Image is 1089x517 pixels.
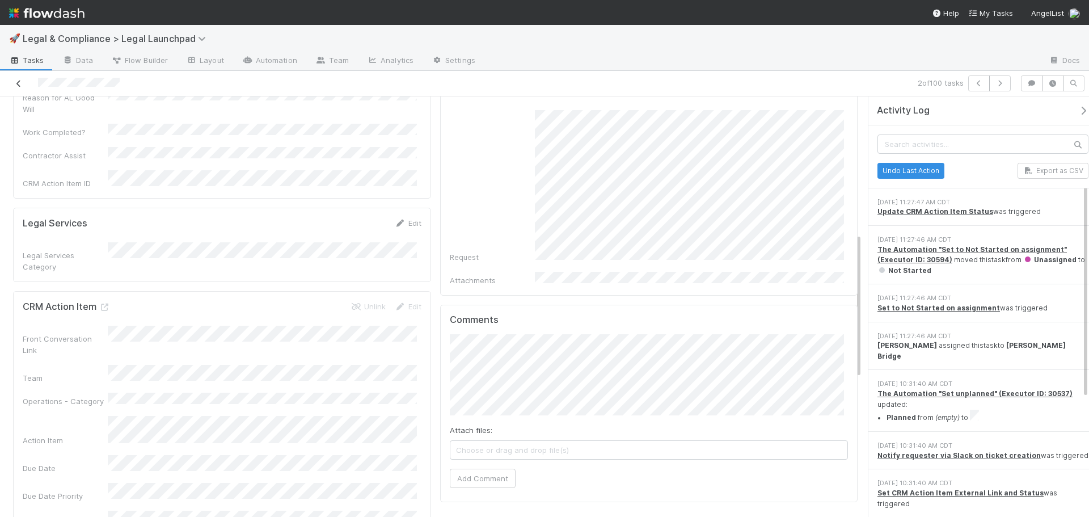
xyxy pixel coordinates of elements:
[53,52,102,70] a: Data
[102,52,177,70] a: Flow Builder
[23,396,108,407] div: Operations - Category
[450,424,492,436] label: Attach files:
[1018,163,1088,179] button: Export as CSV
[23,372,108,384] div: Team
[877,303,1088,313] div: was triggered
[23,178,108,189] div: CRM Action Item ID
[877,389,1073,398] a: The Automation "Set unplanned" (Executor ID: 30537)
[877,163,944,179] button: Undo Last Action
[23,333,108,356] div: Front Conversation Link
[1031,9,1064,18] span: AngelList
[918,77,964,89] span: 2 of 100 tasks
[877,207,993,216] a: Update CRM Action Item Status
[877,245,1067,264] a: The Automation "Set to Not Started on assignment" (Executor ID: 30594)
[877,105,930,116] span: Activity Log
[1023,255,1077,264] span: Unassigned
[23,218,87,229] h5: Legal Services
[450,469,516,488] button: Add Comment
[233,52,306,70] a: Automation
[423,52,484,70] a: Settings
[23,150,108,161] div: Contractor Assist
[111,54,168,66] span: Flow Builder
[877,293,1088,303] div: [DATE] 11:27:46 AM CDT
[358,52,423,70] a: Analytics
[932,7,959,19] div: Help
[968,9,1013,18] span: My Tasks
[877,266,931,275] span: Not Started
[877,134,1088,154] input: Search activities...
[306,52,358,70] a: Team
[23,463,108,474] div: Due Date
[1040,52,1089,70] a: Docs
[23,490,108,502] div: Due Date Priority
[877,389,1088,423] div: updated:
[877,441,1088,451] div: [DATE] 10:31:40 AM CDT
[23,127,108,138] div: Work Completed?
[23,92,108,115] div: Reason for AL Good Will
[877,489,1044,497] a: Set CRM Action Item External Link and Status
[23,33,212,44] span: Legal & Compliance > Legal Launchpad
[395,302,421,311] a: Edit
[450,314,849,326] h5: Comments
[877,341,1088,362] div: assigned this task to
[450,251,535,263] div: Request
[935,414,960,422] em: (empty)
[877,207,1088,217] div: was triggered
[23,435,108,446] div: Action Item
[877,331,1088,341] div: [DATE] 11:27:46 AM CDT
[877,451,1088,461] div: was triggered
[877,304,1000,312] a: Set to Not Started on assignment
[351,302,386,311] a: Unlink
[877,341,1066,360] strong: [PERSON_NAME] Bridge
[177,52,233,70] a: Layout
[877,341,937,350] strong: [PERSON_NAME]
[877,451,1041,460] a: Notify requester via Slack on ticket creation
[877,478,1088,488] div: [DATE] 10:31:40 AM CDT
[9,3,85,23] img: logo-inverted-e16ddd16eac7371096b0.svg
[9,54,44,66] span: Tasks
[23,250,108,272] div: Legal Services Category
[887,414,916,422] strong: Planned
[23,301,110,313] h5: CRM Action Item
[450,441,848,459] span: Choose or drag and drop file(s)
[887,410,1088,423] li: from to
[395,218,421,228] a: Edit
[877,197,1088,207] div: [DATE] 11:27:47 AM CDT
[877,245,1088,276] div: moved this task from to
[1069,8,1080,19] img: avatar_ba76ddef-3fd0-4be4-9bc3-126ad567fcd5.png
[450,275,535,286] div: Attachments
[968,7,1013,19] a: My Tasks
[877,488,1088,509] div: was triggered
[877,235,1088,245] div: [DATE] 11:27:46 AM CDT
[9,33,20,43] span: 🚀
[877,379,1088,389] div: [DATE] 10:31:40 AM CDT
